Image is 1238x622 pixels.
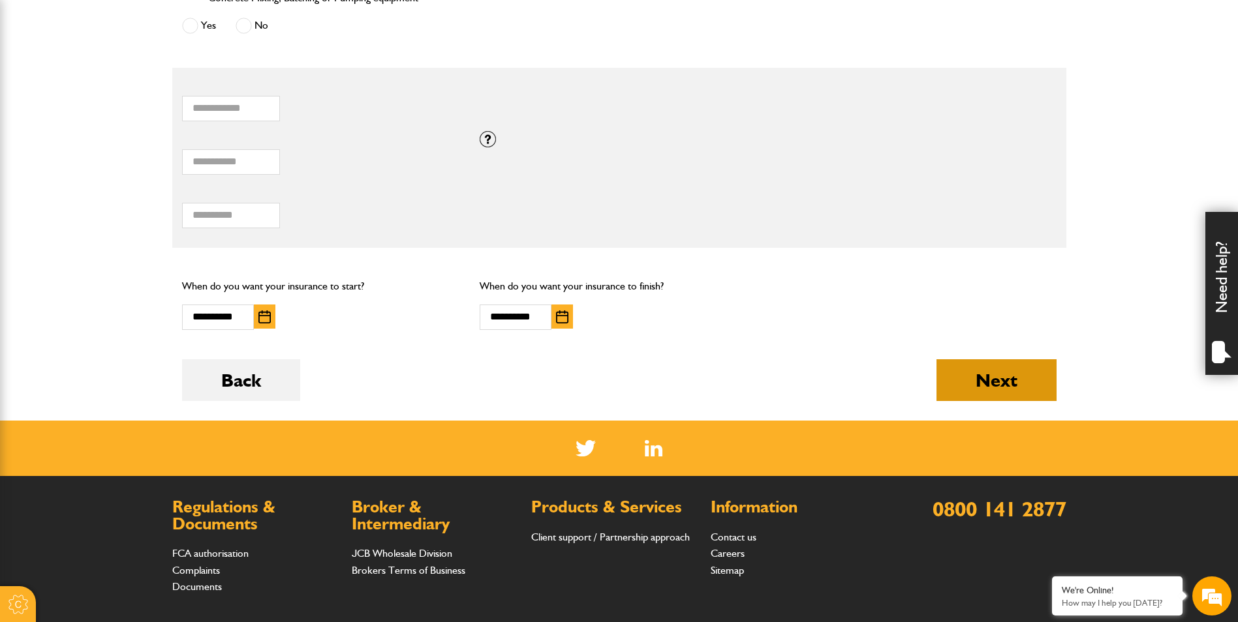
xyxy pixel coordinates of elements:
[711,564,744,576] a: Sitemap
[17,159,238,188] input: Enter your email address
[576,440,596,456] img: Twitter
[480,278,758,295] p: When do you want your insurance to finish?
[531,499,698,516] h2: Products & Services
[182,18,216,34] label: Yes
[182,278,461,295] p: When do you want your insurance to start?
[1062,598,1173,608] p: How may I help you today?
[645,440,662,456] img: Linked In
[68,73,219,90] div: Chat with us now
[531,531,690,543] a: Client support / Partnership approach
[172,547,249,559] a: FCA authorisation
[178,402,237,419] em: Start Chat
[17,236,238,391] textarea: Type your message and hit 'Enter'
[17,121,238,149] input: Enter your last name
[711,499,877,516] h2: Information
[172,564,220,576] a: Complaints
[182,359,300,401] button: Back
[352,564,465,576] a: Brokers Terms of Business
[936,359,1057,401] button: Next
[214,7,245,38] div: Minimize live chat window
[556,310,568,323] img: Choose date
[258,310,271,323] img: Choose date
[1205,212,1238,375] div: Need help?
[172,580,222,593] a: Documents
[172,499,339,532] h2: Regulations & Documents
[352,499,518,532] h2: Broker & Intermediary
[711,547,745,559] a: Careers
[645,440,662,456] a: LinkedIn
[17,198,238,226] input: Enter your phone number
[22,72,55,91] img: d_20077148190_company_1631870298795_20077148190
[1062,585,1173,596] div: We're Online!
[711,531,756,543] a: Contact us
[933,496,1066,522] a: 0800 141 2877
[352,547,452,559] a: JCB Wholesale Division
[236,18,268,34] label: No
